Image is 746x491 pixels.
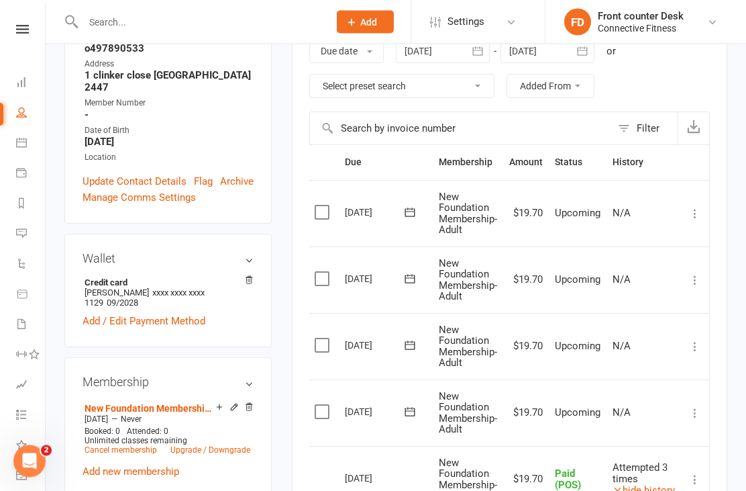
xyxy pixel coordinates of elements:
[81,414,254,425] div: —
[16,69,46,99] a: Dashboard
[612,462,668,486] span: Attempted 3 times
[564,9,591,36] div: FD
[85,446,157,455] a: Cancel membership
[555,407,600,419] span: Upcoming
[107,298,138,308] span: 09/2028
[309,40,384,64] button: Due date
[598,10,684,22] div: Front counter Desk
[360,17,377,28] span: Add
[611,113,678,145] button: Filter
[16,371,46,401] a: Assessments
[83,253,254,266] h3: Wallet
[439,391,497,437] span: New Foundation Membership- Adult
[16,99,46,129] a: People
[85,125,254,138] div: Date of Birth
[85,152,254,165] div: Location
[612,274,631,286] span: N/A
[16,189,46,220] a: Reports
[555,274,600,286] span: Upcoming
[555,208,600,220] span: Upcoming
[85,43,254,55] strong: o497890533
[345,202,407,223] div: [DATE]
[85,97,254,110] div: Member Number
[16,129,46,159] a: Calendar
[79,13,319,32] input: Search...
[503,314,549,380] td: $19.70
[507,75,594,99] button: Added From
[85,70,254,94] strong: 1 clinker close [GEOGRAPHIC_DATA] 2447
[612,407,631,419] span: N/A
[339,146,433,180] th: Due
[83,466,179,478] a: Add new membership
[345,269,407,289] div: [DATE]
[83,314,205,330] a: Add / Edit Payment Method
[85,427,120,437] span: Booked: 0
[121,415,142,425] span: Never
[549,146,606,180] th: Status
[13,445,46,478] iframe: Intercom live chat
[606,44,616,60] div: or
[345,335,407,356] div: [DATE]
[85,404,216,414] a: New Foundation Membership- Adult
[555,341,600,353] span: Upcoming
[85,109,254,122] strong: -
[85,437,187,446] span: Unlimited classes remaining
[16,280,46,310] a: Product Sales
[433,146,503,180] th: Membership
[503,380,549,447] td: $19.70
[345,468,407,489] div: [DATE]
[16,159,46,189] a: Payments
[83,190,196,206] a: Manage Comms Settings
[439,324,497,370] span: New Foundation Membership- Adult
[310,113,611,145] input: Search by invoice number
[83,376,254,390] h3: Membership
[598,22,684,34] div: Connective Fitness
[439,191,497,237] span: New Foundation Membership- Adult
[503,146,549,180] th: Amount
[220,174,254,190] a: Archive
[612,341,631,353] span: N/A
[85,415,108,425] span: [DATE]
[447,7,484,37] span: Settings
[503,181,549,247] td: $19.70
[612,208,631,220] span: N/A
[85,278,247,288] strong: Credit card
[637,121,659,137] div: Filter
[503,247,549,314] td: $19.70
[85,136,254,148] strong: [DATE]
[85,288,205,308] span: xxxx xxxx xxxx 1129
[16,431,46,461] a: What's New
[170,446,250,455] a: Upgrade / Downgrade
[439,258,497,304] span: New Foundation Membership- Adult
[41,445,52,456] span: 2
[127,427,168,437] span: Attended: 0
[337,11,394,34] button: Add
[83,276,254,310] li: [PERSON_NAME]
[83,174,186,190] a: Update Contact Details
[85,58,254,71] div: Address
[194,174,213,190] a: Flag
[606,146,681,180] th: History
[345,402,407,422] div: [DATE]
